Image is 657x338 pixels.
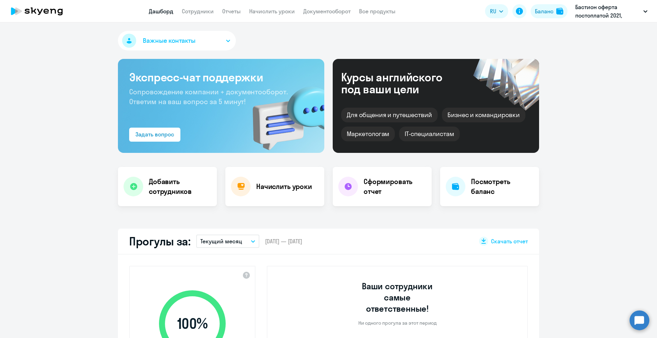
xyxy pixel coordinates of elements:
h3: Экспресс-чат поддержки [129,70,313,84]
span: [DATE] — [DATE] [265,237,302,245]
span: Скачать отчет [491,237,528,245]
a: Документооборот [303,8,351,15]
div: Бизнес и командировки [442,108,525,122]
a: Отчеты [222,8,241,15]
a: Все продукты [359,8,396,15]
h4: Посмотреть баланс [471,177,533,196]
img: bg-img [243,74,324,153]
div: Для общения и путешествий [341,108,438,122]
button: Балансbalance [531,4,568,18]
button: RU [485,4,508,18]
span: Сопровождение компании + документооборот. Ответим на ваш вопрос за 5 минут! [129,87,288,106]
span: 100 % [152,315,233,332]
h3: Ваши сотрудники самые ответственные! [352,280,443,314]
button: Бастион оферта постоплатой 2021, БАСТИОН, АО [572,3,651,20]
div: Маркетологам [341,127,395,141]
p: Ни одного прогула за этот период [358,320,437,326]
p: Текущий месяц [200,237,242,245]
div: IT-специалистам [399,127,459,141]
span: RU [490,7,496,15]
button: Текущий месяц [196,235,259,248]
a: Сотрудники [182,8,214,15]
h4: Добавить сотрудников [149,177,211,196]
span: Важные контакты [143,36,195,45]
a: Дашборд [149,8,173,15]
div: Задать вопрос [135,130,174,138]
button: Задать вопрос [129,128,180,142]
h4: Сформировать отчет [364,177,426,196]
img: balance [556,8,563,15]
p: Бастион оферта постоплатой 2021, БАСТИОН, АО [575,3,641,20]
h4: Начислить уроки [256,182,312,191]
div: Курсы английского под ваши цели [341,71,461,95]
div: Баланс [535,7,553,15]
h2: Прогулы за: [129,234,191,248]
button: Важные контакты [118,31,236,50]
a: Начислить уроки [249,8,295,15]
